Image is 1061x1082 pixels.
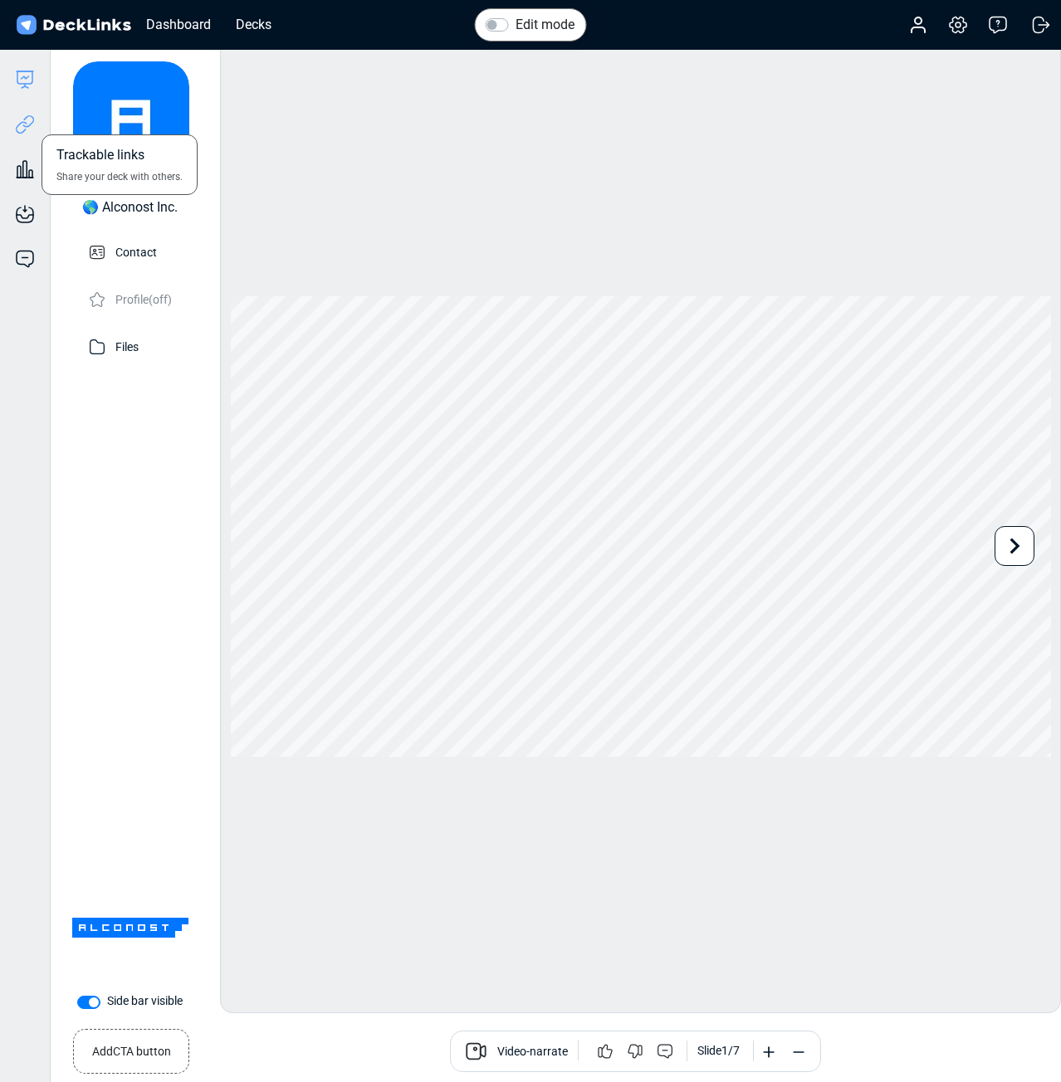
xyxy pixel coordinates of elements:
div: Slide 1 / 7 [697,1042,740,1060]
img: avatar [73,61,189,178]
span: Video-narrate [497,1043,568,1063]
img: Company Banner [72,870,188,986]
img: DeckLinks [13,13,134,37]
div: 🌎 Alconost Inc. [82,197,178,217]
label: Side bar visible [107,992,183,1010]
p: Contact [115,241,157,261]
p: Files [115,335,139,356]
span: Share your deck with others. [56,169,183,184]
label: Edit mode [516,15,575,35]
div: Dashboard [138,14,219,35]
div: Decks [227,14,280,35]
small: Add CTA button [92,1036,171,1060]
p: Profile (off) [115,288,172,309]
span: Trackable links [56,145,144,169]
